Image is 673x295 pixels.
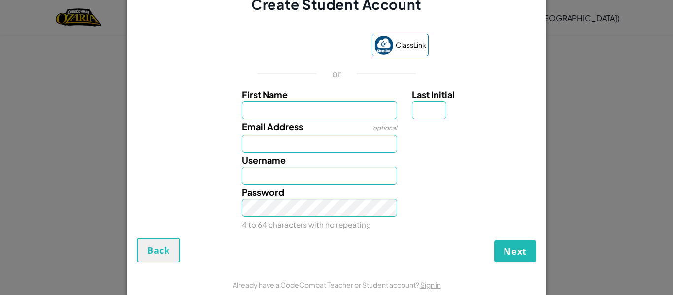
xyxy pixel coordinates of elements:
a: Sign in [420,280,441,289]
span: First Name [242,89,288,100]
iframe: Sign in with Google Button [240,35,367,57]
p: or [332,68,341,80]
span: Email Address [242,121,303,132]
span: Last Initial [412,89,455,100]
span: Password [242,186,284,197]
button: Next [494,240,536,262]
span: Username [242,154,286,165]
span: Already have a CodeCombat Teacher or Student account? [233,280,420,289]
button: Back [137,238,180,262]
span: ClassLink [396,38,426,52]
span: Back [147,244,170,256]
span: optional [373,124,397,131]
img: classlink-logo-small.png [374,36,393,55]
span: Next [504,245,527,257]
small: 4 to 64 characters with no repeating [242,220,371,229]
